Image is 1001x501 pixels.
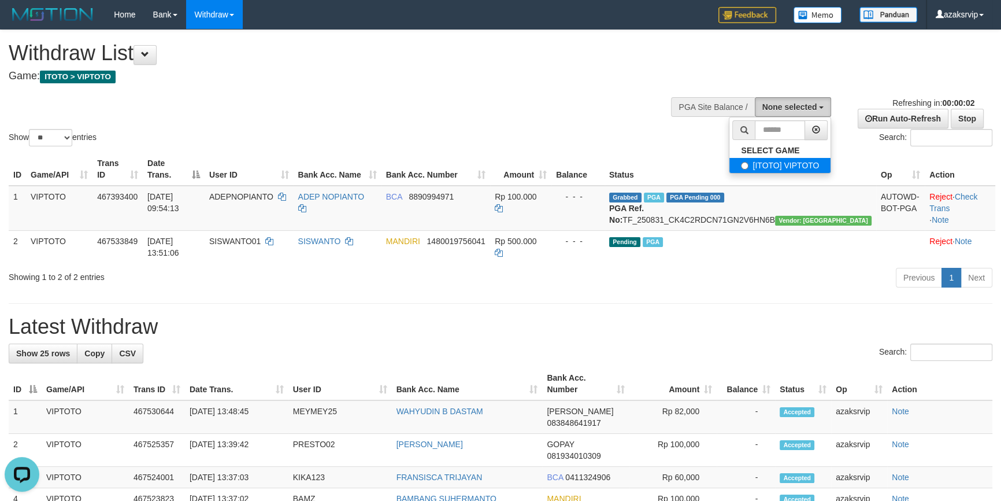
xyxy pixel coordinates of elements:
[9,186,26,231] td: 1
[892,407,909,416] a: Note
[629,434,717,467] td: Rp 100,000
[9,344,77,363] a: Show 25 rows
[9,129,97,146] label: Show entries
[495,237,536,246] span: Rp 500.000
[396,473,483,482] a: FRANSISCA TRIJAYAN
[9,315,992,338] h1: Latest Withdraw
[955,237,972,246] a: Note
[605,153,876,186] th: Status
[929,237,952,246] a: Reject
[605,186,876,231] td: TF_250831_CK4C2RDCN71GN2V6HN6B
[185,400,288,434] td: [DATE] 13:48:45
[794,7,842,23] img: Button%20Memo.svg
[9,367,42,400] th: ID: activate to sort column descending
[84,349,105,358] span: Copy
[185,367,288,400] th: Date Trans.: activate to sort column ascending
[932,215,949,224] a: Note
[185,467,288,488] td: [DATE] 13:37:03
[542,367,629,400] th: Bank Acc. Number: activate to sort column ascending
[831,467,887,488] td: azaksrvip
[26,153,92,186] th: Game/API: activate to sort column ascending
[551,153,605,186] th: Balance
[129,367,185,400] th: Trans ID: activate to sort column ascending
[929,192,952,201] a: Reject
[427,237,485,246] span: Copy 1480019756041 to clipboard
[143,153,205,186] th: Date Trans.: activate to sort column descending
[495,192,536,201] span: Rp 100.000
[9,71,656,82] h4: Game:
[831,367,887,400] th: Op: activate to sort column ascending
[717,467,775,488] td: -
[288,367,392,400] th: User ID: activate to sort column ascending
[547,451,600,461] span: Copy 081934010309 to clipboard
[609,237,640,247] span: Pending
[941,268,961,288] a: 1
[666,193,724,202] span: PGA Pending
[910,344,992,361] input: Search:
[643,237,663,247] span: Marked by azaksrvip
[9,267,409,283] div: Showing 1 to 2 of 2 entries
[780,407,814,417] span: Accepted
[9,400,42,434] td: 1
[775,367,831,400] th: Status: activate to sort column ascending
[381,153,490,186] th: Bank Acc. Number: activate to sort column ascending
[293,153,381,186] th: Bank Acc. Name: activate to sort column ascending
[925,153,995,186] th: Action
[396,440,463,449] a: [PERSON_NAME]
[879,344,992,361] label: Search:
[951,109,984,128] a: Stop
[209,192,273,201] span: ADEPNOPIANTO
[925,230,995,263] td: ·
[42,434,129,467] td: VIPTOTO
[876,186,925,231] td: AUTOWD-BOT-PGA
[547,418,600,428] span: Copy 083848641917 to clipboard
[780,440,814,450] span: Accepted
[929,192,977,213] a: Check Trans
[961,268,992,288] a: Next
[129,467,185,488] td: 467524001
[298,192,364,201] a: ADEP NOPIANTO
[547,440,574,449] span: GOPAY
[97,192,138,201] span: 467393400
[879,129,992,146] label: Search:
[629,467,717,488] td: Rp 60,000
[644,193,664,202] span: Marked by azaksrvip
[129,434,185,467] td: 467525357
[9,6,97,23] img: MOTION_logo.png
[209,237,261,246] span: SISWANTO01
[896,268,942,288] a: Previous
[741,162,748,170] input: [ITOTO] VIPTOTO
[547,473,563,482] span: BCA
[409,192,454,201] span: Copy 8890994971 to clipboard
[42,467,129,488] td: VIPTOTO
[9,42,656,65] h1: Withdraw List
[717,400,775,434] td: -
[755,97,832,117] button: None selected
[547,407,613,416] span: [PERSON_NAME]
[147,192,179,213] span: [DATE] 09:54:13
[9,434,42,467] td: 2
[887,367,992,400] th: Action
[717,434,775,467] td: -
[671,97,754,117] div: PGA Site Balance /
[42,400,129,434] td: VIPTOTO
[205,153,294,186] th: User ID: activate to sort column ascending
[119,349,136,358] span: CSV
[925,186,995,231] td: · ·
[910,129,992,146] input: Search:
[185,434,288,467] td: [DATE] 13:39:42
[775,216,872,226] span: Vendor URL: https://checkout4.1velocity.biz
[16,349,70,358] span: Show 25 rows
[892,473,909,482] a: Note
[729,143,831,158] a: SELECT GAME
[97,237,138,246] span: 467533849
[831,400,887,434] td: azaksrvip
[288,467,392,488] td: KIKA123
[556,235,600,247] div: - - -
[92,153,143,186] th: Trans ID: activate to sort column ascending
[396,407,483,416] a: WAHYUDIN B DASTAM
[741,146,799,155] b: SELECT GAME
[609,204,644,224] b: PGA Ref. No:
[77,344,112,363] a: Copy
[717,367,775,400] th: Balance: activate to sort column ascending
